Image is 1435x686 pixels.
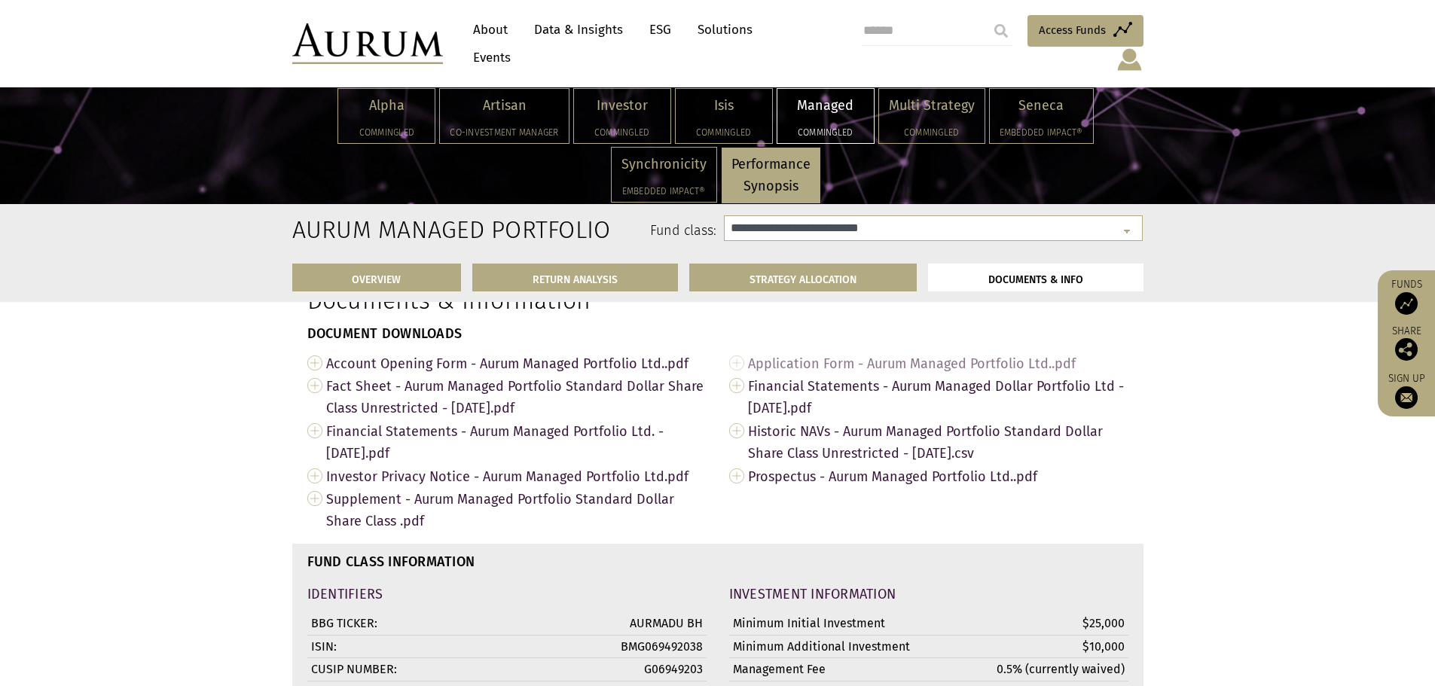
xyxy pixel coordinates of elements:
h5: Embedded Impact® [1000,128,1083,137]
a: Data & Insights [527,16,630,44]
img: Aurum [292,23,443,64]
a: Events [466,44,511,72]
h5: Commingled [889,128,975,137]
span: Fact Sheet - Aurum Managed Portfolio Standard Dollar Share Class Unrestricted - [DATE].pdf [326,374,707,419]
a: OVERVIEW [292,264,462,291]
img: Access Funds [1395,292,1418,315]
td: BBG TICKER: [307,612,562,635]
a: ESG [642,16,679,44]
td: BMG069492038 [562,635,707,658]
p: Synchronicity [621,154,707,175]
a: STRATEGY ALLOCATION [689,264,917,291]
td: ISIN: [307,635,562,658]
img: Share this post [1395,338,1418,361]
span: Financial Statements - Aurum Managed Portfolio Ltd. - [DATE].pdf [326,419,707,465]
a: Funds [1385,278,1427,315]
a: RETURN ANALYSIS [472,264,678,291]
h5: Commingled [584,128,661,137]
td: Minimum Additional Investment [729,635,984,658]
h4: IDENTIFIERS [307,587,707,601]
img: Sign up to our newsletter [1395,386,1418,409]
td: G06949203 [562,658,707,681]
strong: DOCUMENT DOWNLOADS [307,325,463,342]
h2: Aurum Managed Portfolio [292,215,415,244]
td: $10,000 [984,635,1128,658]
span: Investor Privacy Notice - Aurum Managed Portfolio Ltd.pdf [326,465,707,488]
span: Financial Statements - Aurum Managed Dollar Portfolio Ltd - [DATE].pdf [748,374,1128,419]
td: Management Fee [729,658,984,681]
td: 0.5% (currently waived) [984,658,1128,681]
td: CUSIP NUMBER: [307,658,562,681]
h5: Co-investment Manager [450,128,558,137]
p: Isis [685,95,762,117]
h5: Commingled [787,128,864,137]
p: Performance Synopsis [731,154,811,197]
label: Fund class: [438,221,717,241]
h4: INVESTMENT INFORMATION [729,587,1128,601]
h5: Embedded Impact® [621,187,707,196]
a: Access Funds [1027,15,1143,47]
span: Account Opening Form - Aurum Managed Portfolio Ltd..pdf [326,352,707,375]
p: Multi Strategy [889,95,975,117]
td: $25,000 [984,612,1128,635]
p: Seneca [1000,95,1083,117]
span: Prospectus - Aurum Managed Portfolio Ltd..pdf [748,465,1128,488]
p: Artisan [450,95,558,117]
span: Access Funds [1039,21,1106,39]
p: Managed [787,95,864,117]
span: Historic NAVs - Aurum Managed Portfolio Standard Dollar Share Class Unrestricted - [DATE].csv [748,419,1128,465]
a: Solutions [690,16,760,44]
td: AURMADU BH [562,612,707,635]
p: Alpha [348,95,425,117]
div: Share [1385,326,1427,361]
a: About [466,16,515,44]
h5: Commingled [348,128,425,137]
img: account-icon.svg [1116,47,1143,72]
span: Supplement - Aurum Managed Portfolio Standard Dollar Share Class .pdf [326,487,707,532]
p: Investor [584,95,661,117]
h5: Commingled [685,128,762,137]
td: Minimum Initial Investment [729,612,984,635]
strong: FUND CLASS INFORMATION [307,553,475,570]
input: Submit [986,16,1016,46]
a: Sign up [1385,372,1427,409]
span: Application Form - Aurum Managed Portfolio Ltd..pdf [748,352,1128,375]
